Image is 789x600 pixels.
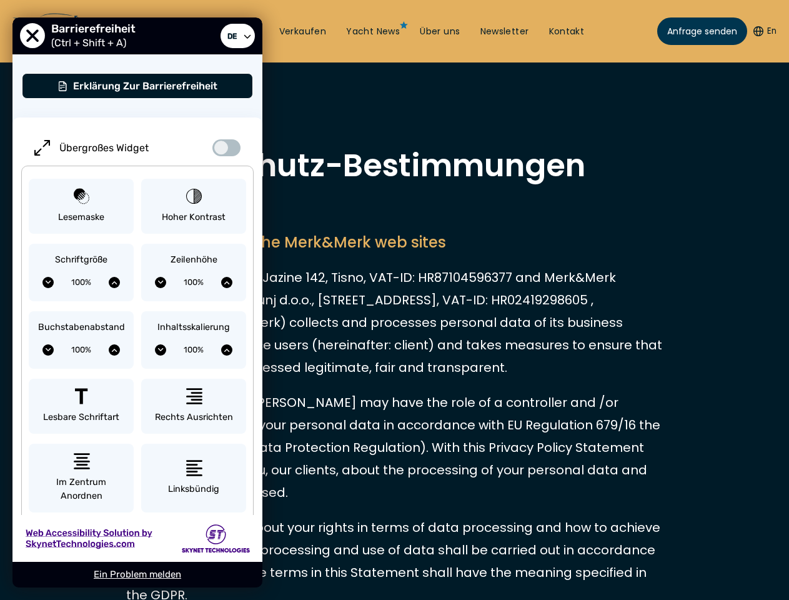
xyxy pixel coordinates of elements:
[141,379,246,434] button: Rechts ausrichten
[155,344,166,356] button: Inhaltsskalierung verringern
[171,253,217,267] span: Zeilenhöhe
[109,277,120,288] button: Schriftgröße vergrößern
[12,515,262,562] a: Web Accessibility Solution by Skynet Technologies Skynet
[667,25,737,38] span: Anfrage senden
[166,273,221,292] span: Aktuelle Zeilenhöhe
[221,344,232,356] button: Inhaltsskalierung erhöhen
[126,391,663,504] p: With this in respect, [PERSON_NAME] may have the role of a controller and /or processing officer ...
[59,142,149,154] span: Übergroßes Widget
[73,80,217,92] span: Erklärung zur Barrierefreiheit
[141,444,246,512] button: Linksbündig
[182,524,250,552] img: Skynet
[141,179,246,234] button: Hoher Kontrast
[29,379,134,434] button: Lesbare Schriftart
[109,344,120,356] button: Erhöhen Sie den Buchstabenabstand
[22,73,253,99] button: Erklärung zur Barrierefreiheit
[346,26,400,38] a: Yacht News
[94,569,181,580] a: Ein Problem melden
[221,277,232,288] button: Erhöhen Sie die Zeilenhöhe
[549,26,585,38] a: Kontakt
[155,277,166,288] button: Zeilenhöhe verringern
[54,273,109,292] span: Aktuelle Schriftgröße
[657,17,747,45] a: Anfrage senden
[54,341,109,359] span: Aktueller Buchstabenabstand
[51,37,132,49] span: (Ctrl + Shift + A)
[42,344,54,356] button: Buchstabenabstand verringern
[420,26,460,38] a: Über uns
[20,24,45,49] button: Schließen Sie das Menü 'Eingabehilfen'.
[279,26,327,38] a: Verkaufen
[38,321,125,334] span: Buchstabenabstand
[753,25,777,37] button: En
[166,341,221,359] span: Aktuelle Inhaltsskalierung
[126,266,663,379] p: Merk&Merk d.o.o., Put Jazine 142, Tisno, VAT-ID: HR87104596377 and Merk&Merk [PERSON_NAME] Tribun...
[480,26,529,38] a: Newsletter
[157,321,230,334] span: Inhaltsskalierung
[12,17,262,587] div: User Preferences
[126,150,663,181] h1: Datenschutz-Bestimmungen
[221,24,255,49] a: Sprache auswählen
[25,527,152,550] img: Web Accessibility Solution by Skynet Technologies
[55,253,107,267] span: Schriftgröße
[42,277,54,288] button: Verringern Sie die Schriftgröße
[29,444,134,512] button: Im Zentrum anordnen
[224,28,240,44] span: de
[126,231,663,254] h2: Privacy policy at the Merk&Merk web sites
[51,22,142,36] span: Barrierefreiheit
[29,179,134,234] button: Lesemaske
